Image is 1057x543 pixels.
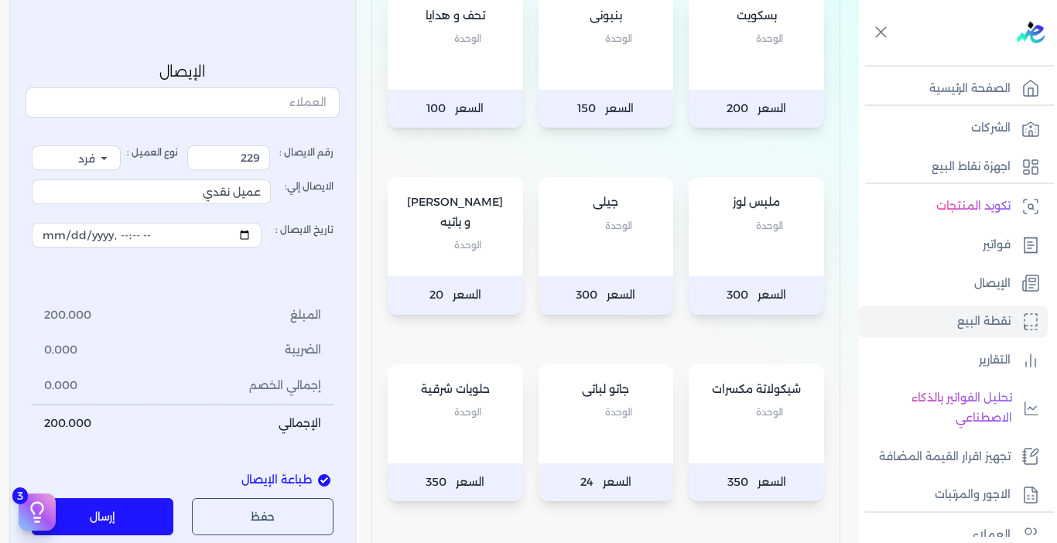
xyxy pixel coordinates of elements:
label: رقم الايصال : [187,145,334,170]
p: بنبونى [554,6,658,26]
span: المبلغ [290,307,321,324]
p: السعر [539,463,674,502]
span: الوحدة [605,29,632,49]
span: 350 [727,473,748,493]
p: جاتو لباتى [554,380,658,400]
p: السعر [689,90,824,128]
span: 150 [577,99,596,119]
span: الوحدة [605,402,632,422]
p: السعر [689,463,824,502]
p: اجهزة نقاط البيع [932,157,1011,177]
p: تكويد المنتجات [936,196,1011,217]
a: الصفحة الرئيسية [859,73,1048,105]
p: حلويات شرقية [403,380,508,400]
span: الوحدة [454,235,481,255]
label: تاريخ الايصال : [32,213,334,257]
span: 20 [429,285,443,306]
p: الشركات [971,118,1011,138]
input: الايصال إلي: [32,179,271,204]
span: الإجمالي [279,415,321,432]
p: فواتير [983,235,1011,255]
a: تكويد المنتجات [859,190,1048,223]
span: 24 [580,473,593,493]
span: 200 [727,99,748,119]
span: إجمالي الخصم [249,377,321,394]
span: 0.000 [44,377,77,394]
span: 300 [727,285,748,306]
span: 3 [12,487,28,504]
img: logo [1017,22,1045,43]
button: 3 [19,493,56,531]
p: الإيصال [26,62,340,82]
p: الصفحة الرئيسية [929,79,1011,99]
input: تاريخ الايصال : [32,223,262,248]
p: التقارير [979,350,1011,371]
span: 350 [426,473,446,493]
span: الوحدة [756,402,783,422]
span: 200.000 [44,415,91,432]
a: الشركات [859,112,1048,145]
p: السعر [388,463,523,502]
button: العملاء [26,88,340,124]
p: السعر [388,90,523,128]
input: العملاء [26,88,340,118]
p: تحف و هدايا [403,6,508,26]
p: السعر [539,276,674,315]
input: طباعة الإيصال [318,474,330,487]
button: إرسال [32,498,173,535]
p: الإيصال [974,274,1011,294]
p: السعر [388,276,523,315]
a: الإيصال [859,268,1048,300]
span: الضريبة [285,343,321,360]
a: الاجور والمرتبات [859,479,1048,511]
span: طباعة الإيصال [241,473,312,490]
span: الوحدة [756,216,783,236]
p: السعر [689,276,824,315]
input: رقم الايصال : [187,145,270,170]
span: 0.000 [44,343,77,360]
label: نوع العميل : [32,145,178,170]
span: الوحدة [756,29,783,49]
p: [PERSON_NAME] و باتيه [403,193,508,232]
a: نقطة البيع [859,306,1048,338]
a: التقارير [859,344,1048,377]
span: الوحدة [454,29,481,49]
p: تجهيز اقرار القيمة المضافة [879,447,1011,467]
p: شيكولاتة مكسرات [704,380,809,400]
span: 300 [576,285,597,306]
p: تحليل الفواتير بالذكاء الاصطناعي [867,388,1012,428]
a: فواتير [859,229,1048,261]
p: الاجور والمرتبات [935,485,1011,505]
span: الوحدة [605,216,632,236]
span: الوحدة [454,402,481,422]
a: تحليل الفواتير بالذكاء الاصطناعي [859,382,1048,434]
a: تجهيز اقرار القيمة المضافة [859,441,1048,473]
p: السعر [539,90,674,128]
p: ملبس لوز [704,193,809,213]
span: 200.000 [44,307,91,324]
p: بسكويت [704,6,809,26]
label: الايصال إلي: [32,170,334,213]
p: جيلى [554,193,658,213]
select: نوع العميل : [32,145,121,170]
a: اجهزة نقاط البيع [859,151,1048,183]
span: 100 [426,99,446,119]
button: حفظ [192,498,334,535]
p: نقطة البيع [957,312,1011,332]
